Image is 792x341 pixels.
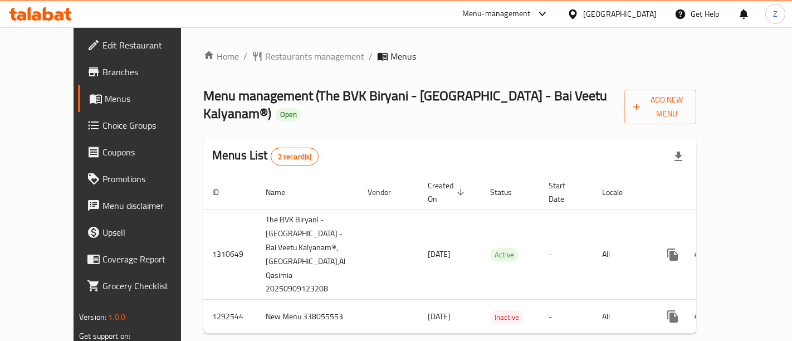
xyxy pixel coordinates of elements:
span: Version: [79,310,106,324]
li: / [369,50,373,63]
td: - [540,209,593,300]
table: enhanced table [203,176,775,334]
span: [DATE] [428,309,451,324]
td: 1292544 [203,300,257,334]
span: Add New Menu [633,93,687,121]
a: Branches [78,59,206,85]
td: All [593,300,651,334]
span: Z [773,8,778,20]
div: Total records count [271,148,319,165]
div: Inactive [490,310,524,324]
a: Restaurants management [252,50,364,63]
h2: Menus List [212,147,319,165]
a: Coverage Report [78,246,206,272]
span: Inactive [490,311,524,324]
button: Change Status [686,241,713,268]
span: Menu management ( The BVK Biryani - [GEOGRAPHIC_DATA] - Bai Veetu Kalyanam® ) [203,83,607,126]
span: Grocery Checklist [102,279,197,293]
a: Home [203,50,239,63]
span: Created On [428,179,468,206]
div: Menu-management [462,7,531,21]
td: The BVK Biryani - [GEOGRAPHIC_DATA] - Bai Veetu Kalyanam®, [GEOGRAPHIC_DATA],Al Qasimia 202509091... [257,209,359,300]
span: Status [490,186,526,199]
span: Branches [102,65,197,79]
span: Open [276,110,301,119]
a: Edit Restaurant [78,32,206,59]
a: Promotions [78,165,206,192]
td: New Menu 338055553 [257,300,359,334]
th: Actions [651,176,775,210]
span: ID [212,186,233,199]
button: Add New Menu [624,90,696,124]
span: 1.0.0 [108,310,125,324]
td: All [593,209,651,300]
span: Restaurants management [265,50,364,63]
span: [DATE] [428,247,451,261]
span: Name [266,186,300,199]
a: Menus [78,85,206,112]
div: Open [276,108,301,121]
span: Coverage Report [102,252,197,266]
li: / [243,50,247,63]
span: Choice Groups [102,119,197,132]
span: Menus [390,50,416,63]
span: Edit Restaurant [102,38,197,52]
span: Promotions [102,172,197,186]
div: Export file [665,143,692,170]
a: Upsell [78,219,206,246]
span: Start Date [549,179,580,206]
span: Vendor [368,186,405,199]
button: more [659,241,686,268]
a: Menu disclaimer [78,192,206,219]
span: Locale [602,186,637,199]
span: Upsell [102,226,197,239]
span: Menu disclaimer [102,199,197,212]
td: - [540,300,593,334]
a: Choice Groups [78,112,206,139]
button: Change Status [686,303,713,330]
div: [GEOGRAPHIC_DATA] [583,8,657,20]
span: 2 record(s) [271,152,319,162]
a: Coupons [78,139,206,165]
td: 1310649 [203,209,257,300]
button: more [659,303,686,330]
span: Coupons [102,145,197,159]
span: Menus [105,92,197,105]
span: Active [490,249,519,261]
nav: breadcrumb [203,50,696,63]
a: Grocery Checklist [78,272,206,299]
